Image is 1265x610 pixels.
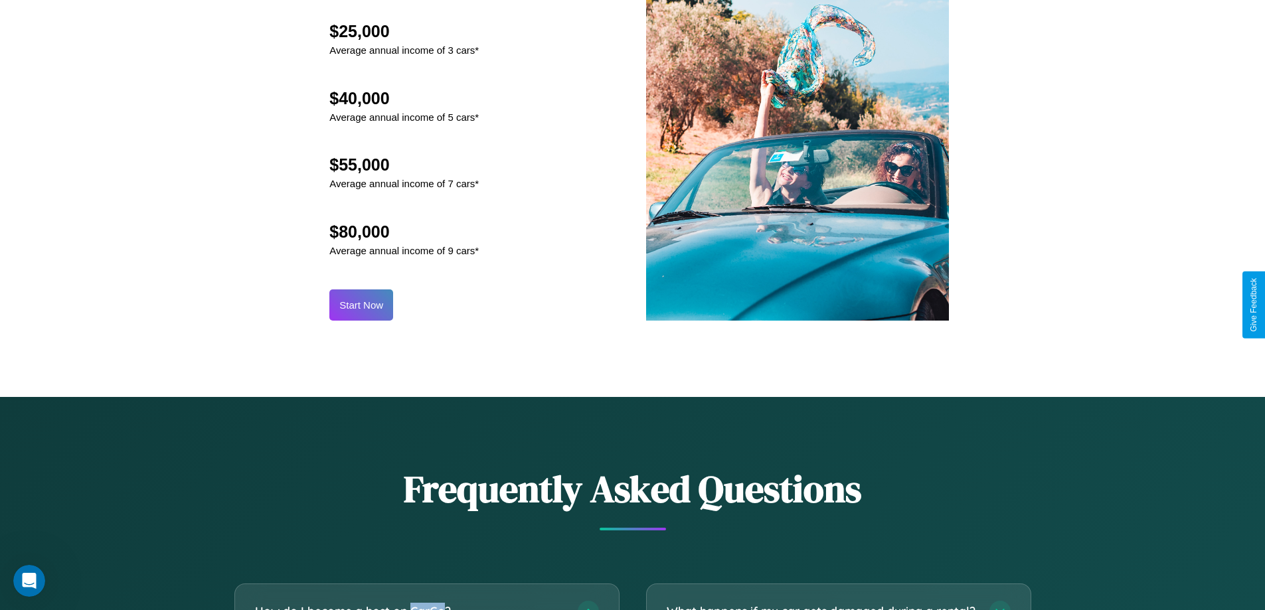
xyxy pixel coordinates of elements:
[329,289,393,321] button: Start Now
[329,41,479,59] p: Average annual income of 3 cars*
[329,89,479,108] h2: $40,000
[329,222,479,242] h2: $80,000
[329,155,479,175] h2: $55,000
[329,175,479,192] p: Average annual income of 7 cars*
[329,242,479,260] p: Average annual income of 9 cars*
[13,565,45,597] iframe: Intercom live chat
[329,22,479,41] h2: $25,000
[329,108,479,126] p: Average annual income of 5 cars*
[234,463,1031,514] h2: Frequently Asked Questions
[1249,278,1258,332] div: Give Feedback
